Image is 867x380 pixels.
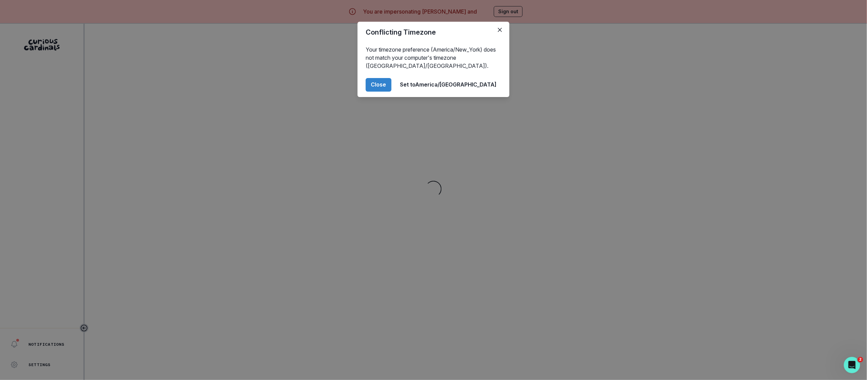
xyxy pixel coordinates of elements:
header: Conflicting Timezone [358,22,509,43]
button: Close [366,78,391,92]
div: Your timezone preference (America/New_York) does not match your computer's timezone ([GEOGRAPHIC_... [358,43,509,73]
button: Set toAmerica/[GEOGRAPHIC_DATA] [396,78,501,92]
span: 2 [858,357,863,362]
iframe: Intercom live chat [844,357,860,373]
button: Close [495,24,505,35]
